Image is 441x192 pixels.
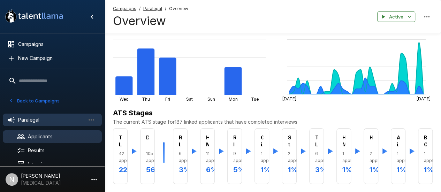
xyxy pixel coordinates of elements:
span: 42 applicants [119,150,122,164]
u: Paralegal [143,6,162,11]
b: Submitted to Hiring Manager [288,135,315,161]
span: 1 applicant [260,150,263,164]
b: Hiring Manger Interview Complete [342,135,367,161]
h6: 1 % [370,164,372,175]
span: 6 applicants [315,150,318,164]
tspan: Thu [142,97,150,102]
tspan: Sun [207,97,215,102]
span: 1 applicant [424,150,427,164]
tspan: Mon [228,97,237,102]
h6: 1 % [424,164,427,175]
h4: Overview [113,14,188,28]
span: / [165,5,166,12]
tspan: [DATE] [282,96,296,101]
span: 9 applicants [233,150,236,164]
b: Assessment in Work [397,135,429,154]
tspan: [DATE] [416,96,430,101]
b: Decline [146,135,165,140]
b: ATS Stages [113,109,153,117]
span: Overview [169,5,188,12]
h6: 1 % [397,164,400,175]
span: 105 applicants [146,150,149,164]
h6: 6 % [206,164,209,175]
h6: 1 % [288,164,290,175]
h6: 1 % [260,164,263,175]
b: Hiring Manager Interview Scheduled [206,135,233,161]
h6: 3 % [179,164,182,175]
b: Offer in Work [260,135,274,154]
b: Hire [370,135,380,140]
span: 2 applicants [370,150,372,164]
p: The current ATS stage for 187 linked applicants that have completed interviews [113,118,433,125]
span: 6 applicants [179,150,182,164]
b: Talent Llama Interview Sent [119,135,143,161]
b: Recruiter Interview Scheduled [233,135,260,154]
tspan: Tue [251,97,259,102]
span: 1 applicant [342,150,345,164]
tspan: Wed [120,97,129,102]
h6: 5 % [233,164,236,175]
span: 2 applicants [288,150,290,164]
span: 11 applicants [206,150,209,164]
button: Active [377,11,415,22]
tspan: Fri [165,97,170,102]
h6: 22 % [119,164,122,175]
b: Talent Llama Interview Complete [315,135,340,161]
b: Recruiter Interview Complete [179,135,204,154]
u: Campaigns [113,6,136,11]
h6: 3 % [315,164,318,175]
span: 1 applicant [397,150,400,164]
span: / [139,5,140,12]
h6: 56 % [146,164,149,175]
h6: 1 % [342,164,345,175]
tspan: Sat [186,97,193,102]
